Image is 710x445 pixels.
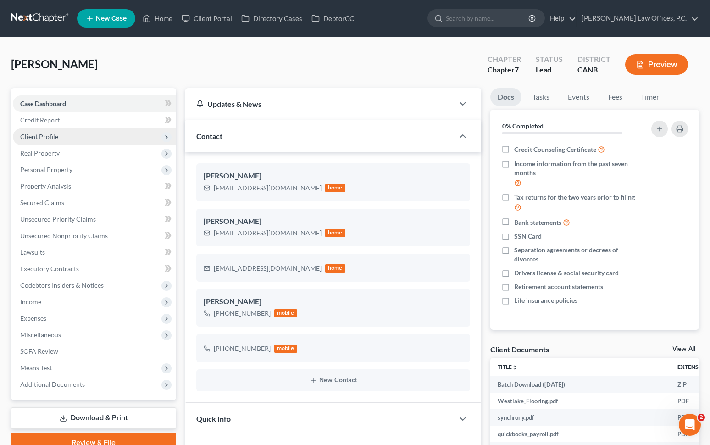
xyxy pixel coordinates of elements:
[514,193,635,202] span: Tax returns for the two years prior to filing
[13,228,176,244] a: Unsecured Nonpriority Claims
[514,232,542,241] span: SSN Card
[20,265,79,273] span: Executory Contracts
[490,393,670,409] td: Westlake_Flooring.pdf
[490,376,670,393] td: Batch Download ([DATE])
[20,298,41,306] span: Income
[214,264,322,273] div: [EMAIL_ADDRESS][DOMAIN_NAME]
[20,232,108,239] span: Unsecured Nonpriority Claims
[13,178,176,195] a: Property Analysis
[196,414,231,423] span: Quick Info
[514,159,639,178] span: Income information from the past seven months
[20,166,72,173] span: Personal Property
[536,65,563,75] div: Lead
[446,10,530,27] input: Search by name...
[20,215,96,223] span: Unsecured Priority Claims
[13,261,176,277] a: Executory Contracts
[514,296,577,305] span: Life insurance policies
[498,363,517,370] a: Titleunfold_more
[138,10,177,27] a: Home
[560,88,597,106] a: Events
[679,414,701,436] iframe: Intercom live chat
[514,145,596,154] span: Credit Counseling Certificate
[514,245,639,264] span: Separation agreements or decrees of divorces
[20,182,71,190] span: Property Analysis
[514,282,603,291] span: Retirement account statements
[204,216,463,227] div: [PERSON_NAME]
[490,345,549,354] div: Client Documents
[20,380,85,388] span: Additional Documents
[488,54,521,65] div: Chapter
[490,88,521,106] a: Docs
[20,133,58,140] span: Client Profile
[600,88,630,106] a: Fees
[20,331,61,339] span: Miscellaneous
[13,343,176,360] a: SOFA Review
[13,112,176,128] a: Credit Report
[633,88,666,106] a: Timer
[490,426,670,442] td: quickbooks_payroll.pdf
[577,54,610,65] div: District
[177,10,237,27] a: Client Portal
[274,309,297,317] div: mobile
[698,414,705,421] span: 2
[237,10,307,27] a: Directory Cases
[204,377,463,384] button: New Contact
[307,10,359,27] a: DebtorCC
[20,314,46,322] span: Expenses
[20,149,60,157] span: Real Property
[196,132,222,140] span: Contact
[204,296,463,307] div: [PERSON_NAME]
[577,65,610,75] div: CANB
[525,88,557,106] a: Tasks
[515,65,519,74] span: 7
[13,244,176,261] a: Lawsuits
[20,199,64,206] span: Secured Claims
[325,184,345,192] div: home
[96,15,127,22] span: New Case
[545,10,576,27] a: Help
[13,95,176,112] a: Case Dashboard
[20,248,45,256] span: Lawsuits
[20,281,104,289] span: Codebtors Insiders & Notices
[325,264,345,273] div: home
[214,184,322,193] div: [EMAIL_ADDRESS][DOMAIN_NAME]
[20,100,66,107] span: Case Dashboard
[214,228,322,238] div: [EMAIL_ADDRESS][DOMAIN_NAME]
[204,171,463,182] div: [PERSON_NAME]
[11,57,98,71] span: [PERSON_NAME]
[20,116,60,124] span: Credit Report
[196,99,443,109] div: Updates & News
[274,345,297,353] div: mobile
[502,122,544,130] strong: 0% Completed
[488,65,521,75] div: Chapter
[625,54,688,75] button: Preview
[490,409,670,426] td: synchrony.pdf
[672,346,695,352] a: View All
[11,407,176,429] a: Download & Print
[577,10,699,27] a: [PERSON_NAME] Law Offices, P.C.
[325,229,345,237] div: home
[13,195,176,211] a: Secured Claims
[20,347,58,355] span: SOFA Review
[214,309,271,318] div: [PHONE_NUMBER]
[13,211,176,228] a: Unsecured Priority Claims
[20,364,52,372] span: Means Test
[514,218,561,227] span: Bank statements
[214,344,271,353] div: [PHONE_NUMBER]
[512,365,517,370] i: unfold_more
[514,268,619,278] span: Drivers license & social security card
[536,54,563,65] div: Status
